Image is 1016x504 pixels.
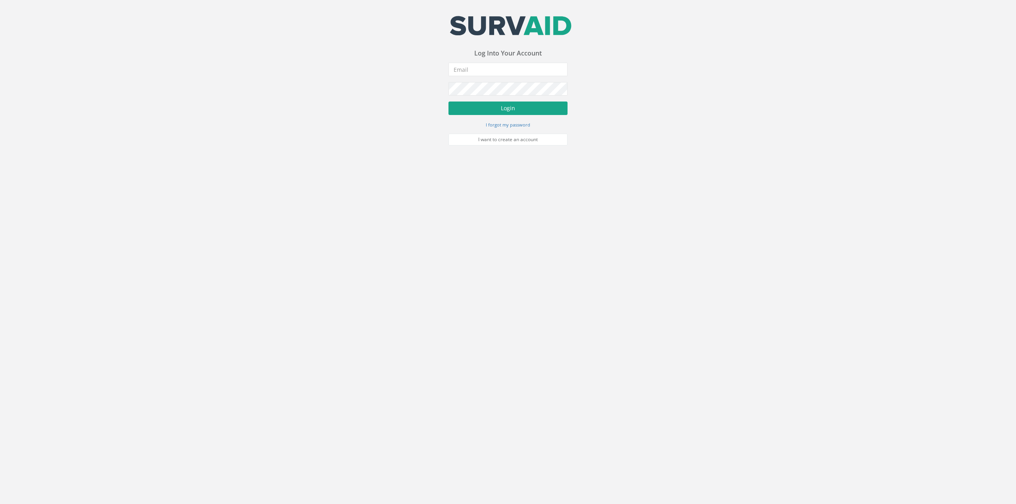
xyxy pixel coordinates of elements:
[448,102,568,115] button: Login
[486,121,530,128] a: I forgot my password
[448,134,568,146] a: I want to create an account
[448,50,568,57] h3: Log Into Your Account
[448,63,568,76] input: Email
[486,122,530,128] small: I forgot my password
